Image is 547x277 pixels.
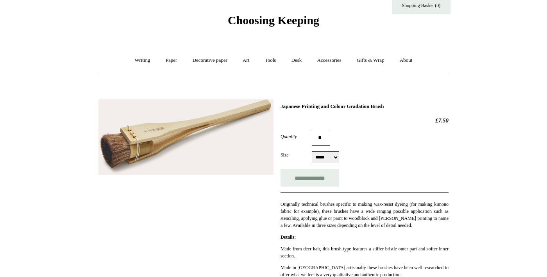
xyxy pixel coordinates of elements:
[393,50,420,71] a: About
[258,50,283,71] a: Tools
[281,151,312,158] label: Size
[228,20,319,25] a: Choosing Keeping
[281,245,449,259] p: Made from deer hair, this brush type features a stiffer bristle outer part and softer inner section.
[159,50,184,71] a: Paper
[281,133,312,140] label: Quantity
[186,50,234,71] a: Decorative paper
[310,50,349,71] a: Accessories
[98,99,273,175] img: Japanese Printing and Colour Gradation Brush
[281,234,296,240] strong: Details:
[236,50,256,71] a: Art
[228,14,319,27] span: Choosing Keeping
[281,201,449,229] p: Originally technical brushes specific to making wax-resist dyeing (for making kimono fabric for e...
[128,50,157,71] a: Writing
[281,117,449,124] h2: £7.50
[350,50,391,71] a: Gifts & Wrap
[284,50,309,71] a: Desk
[281,103,449,110] h1: Japanese Printing and Colour Gradation Brush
